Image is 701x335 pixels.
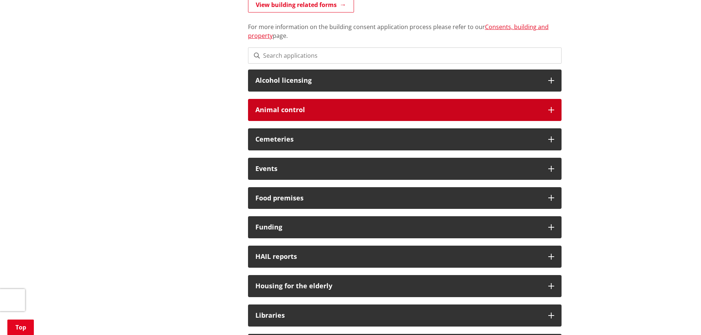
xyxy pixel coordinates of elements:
[255,224,541,231] h3: Funding
[255,195,541,202] h3: Food premises
[667,304,694,331] iframe: Messenger Launcher
[255,282,541,290] h3: Housing for the elderly
[255,312,541,319] h3: Libraries
[255,253,541,260] h3: HAIL reports
[7,320,34,335] a: Top
[248,23,549,40] a: Consents, building and property
[255,106,541,114] h3: Animal control
[255,165,541,172] h3: Events
[255,77,541,84] h3: Alcohol licensing
[248,14,562,40] p: For more information on the building consent application process please refer to our page.
[255,136,541,143] h3: Cemeteries
[248,47,562,64] input: Search applications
